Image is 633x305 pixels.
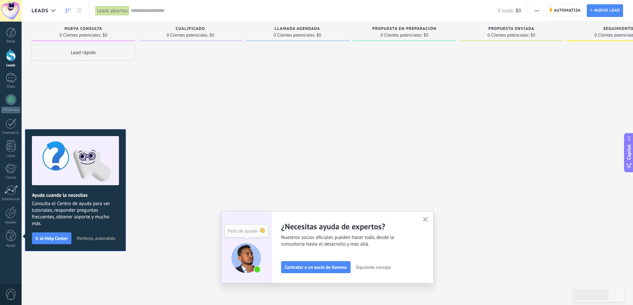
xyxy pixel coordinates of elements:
span: 0 leads: [497,8,514,14]
div: Leads [1,63,21,68]
span: Leads [32,8,49,14]
div: Cualificado [142,27,239,32]
span: Nuevo lead [594,5,620,17]
span: 0 Clientes potenciales: [487,33,529,37]
div: Propuesta en preparación [356,27,453,32]
span: $0 [317,33,321,37]
a: Leads [62,4,74,17]
a: Automatiza [546,4,584,17]
span: Nuestros socios oficiales pueden hacer todo, desde la consultoría hasta el desarrollo y más allá. [281,234,415,248]
div: Llamada agendada [249,27,346,32]
div: Ayuda [1,244,21,248]
span: 0 Clientes potenciales: [380,33,422,37]
span: Copilot [626,144,632,160]
span: $0 [531,33,535,37]
div: WhatsApp [1,107,20,113]
div: Nueva consulta [35,27,132,32]
button: Ir al Help Center [32,232,71,244]
button: Más [532,4,542,17]
span: $0 [424,33,428,37]
span: Automatiza [554,5,581,17]
span: 0 Clientes potenciales: [166,33,208,37]
span: Consulta el Centro de ayuda para ver tutoriales, responder preguntas frecuentes, obtener soporte ... [32,200,119,227]
h2: Ayuda cuando la necesitas [32,192,119,198]
h2: ¿Necesitas ayuda de expertos? [281,221,415,232]
div: Calendario [1,131,21,135]
span: 0 Clientes potenciales: [59,33,101,37]
button: Contratar a un socio de Kommo [281,261,351,273]
div: Listas [1,154,21,158]
div: Ajustes [1,220,21,225]
span: Cualificado [176,27,205,31]
div: Leads abiertos [95,6,129,16]
span: Propuesta en preparación [372,27,437,31]
span: Perfecto, entendido [77,236,115,241]
span: Propuesta enviada [488,27,535,31]
span: $0 [516,8,521,14]
span: $0 [103,33,107,37]
div: Estadísticas [1,197,21,201]
div: Lead rápido [32,44,135,61]
span: Contratar a un socio de Kommo [285,265,347,269]
a: Lista [74,4,85,17]
div: Panel [1,39,21,44]
span: 0 Clientes potenciales: [273,33,315,37]
div: Correo [1,176,21,180]
div: Chats [1,85,21,89]
div: Propuesta enviada [463,27,560,32]
span: $0 [210,33,214,37]
span: Nueva consulta [64,27,102,31]
span: Ir al Help Center [36,236,68,241]
button: Perfecto, entendido [74,233,118,243]
a: Nuevo lead [587,4,623,17]
span: Siguiente consejo [356,265,391,269]
span: Llamada agendada [275,27,320,31]
button: Siguiente consejo [353,262,394,272]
